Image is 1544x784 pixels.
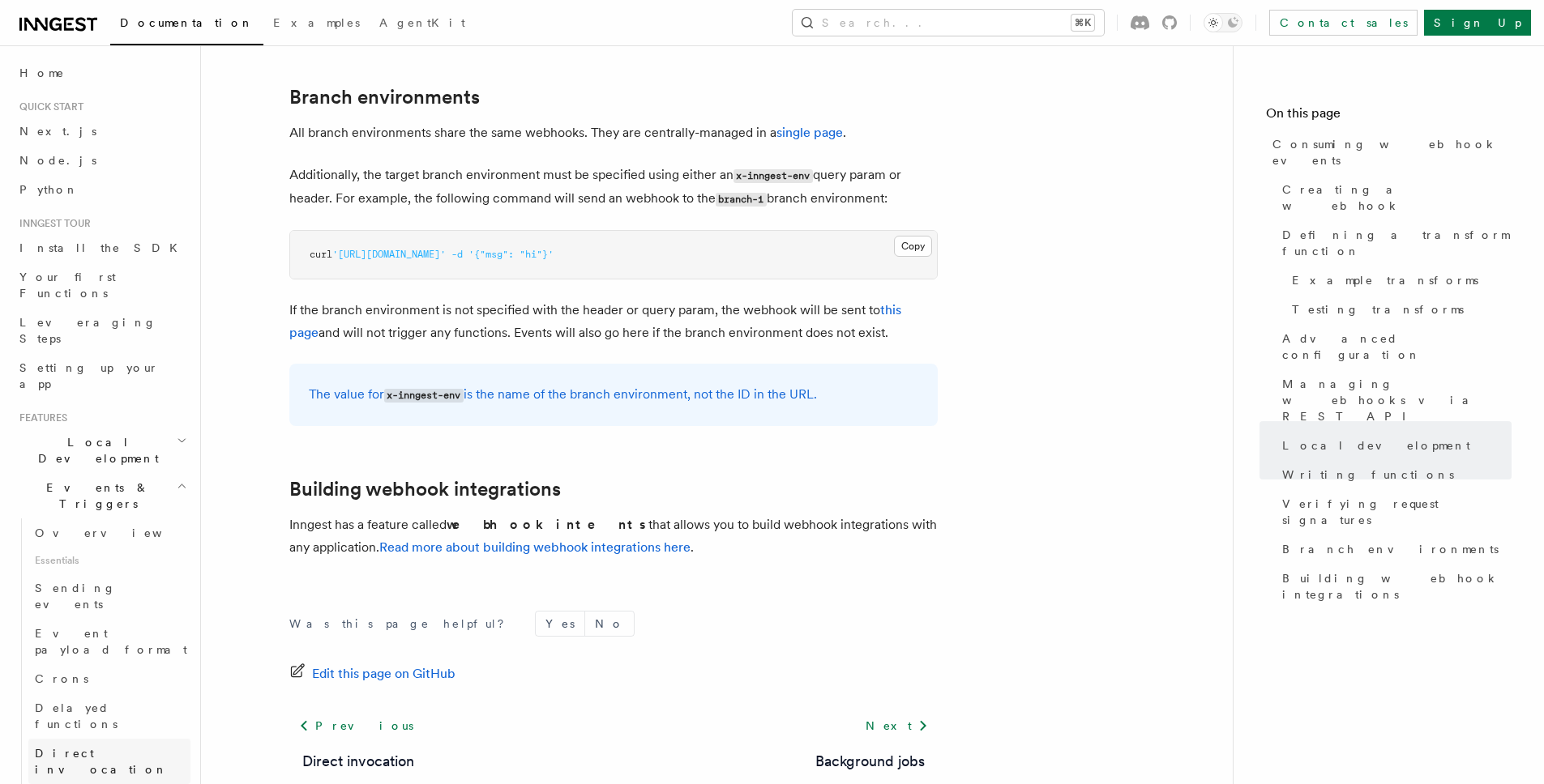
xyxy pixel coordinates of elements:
[19,316,156,345] span: Leveraging Steps
[1266,130,1512,175] a: Consuming webhook events
[13,434,177,467] span: Local Development
[1282,541,1499,557] span: Branch environments
[1276,175,1512,220] a: Creating a webhook
[1204,13,1242,32] button: Toggle dark mode
[716,193,767,207] code: branch-1
[370,5,475,44] a: AgentKit
[35,747,168,776] span: Direct invocation
[1276,535,1512,564] a: Branch environments
[1282,496,1512,528] span: Verifying request signatures
[1282,570,1512,603] span: Building webhook integrations
[120,16,254,29] span: Documentation
[289,121,938,144] p: All branch environments share the same webhooks. They are centrally-managed in a .
[35,627,187,656] span: Event payload format
[1292,301,1464,317] span: Testing transforms
[263,5,370,44] a: Examples
[1276,460,1512,489] a: Writing functions
[384,389,464,403] code: x-inngest-env
[19,154,96,167] span: Node.js
[379,539,691,555] a: Read more about building webhook integrations here
[1071,15,1094,31] kbd: ⌘K
[289,513,938,559] p: Inngest has a feature called that allows you to build webhook integrations with any application. .
[19,241,187,254] span: Install the SDK
[332,249,446,260] span: '[URL][DOMAIN_NAME]'
[110,5,263,45] a: Documentation
[28,664,190,693] a: Crons
[1282,376,1512,424] span: Managing webhooks via REST API
[13,353,190,398] a: Setting up your app
[447,517,648,532] strong: webhook intents
[1282,181,1512,214] span: Creating a webhook
[1285,266,1512,295] a: Example transforms
[13,411,67,424] span: Features
[13,146,190,175] a: Node.js
[19,65,65,81] span: Home
[13,479,177,512] span: Events & Triggers
[1282,227,1512,259] span: Defining a transform function
[35,672,88,685] span: Crons
[289,164,938,211] p: Additionally, the target branch environment must be specified using either an query param or head...
[289,86,480,109] a: Branch environments
[451,249,463,260] span: -d
[13,473,190,518] button: Events & Triggers
[289,616,515,632] p: Was this page helpful?
[1276,431,1512,460] a: Local development
[13,428,190,473] button: Local Development
[894,236,932,257] button: Copy
[13,175,190,204] a: Python
[35,701,118,731] span: Delayed functions
[289,299,938,344] p: If the branch environment is not specified with the header or query param, the webhook will be se...
[289,711,423,740] a: Previous
[19,361,159,390] span: Setting up your app
[28,518,190,548] a: Overview
[273,16,360,29] span: Examples
[309,383,918,407] p: The value for is the name of the branch environment, not the ID in the URL.
[28,573,190,619] a: Sending events
[13,308,190,353] a: Leveraging Steps
[28,619,190,664] a: Event payload format
[1276,369,1512,431] a: Managing webhooks via REST API
[19,183,79,196] span: Python
[28,548,190,573] span: Essentials
[1292,272,1478,288] span: Example transforms
[1266,104,1512,130] h4: On this page
[1276,324,1512,369] a: Advanced configuration
[28,739,190,784] a: Direct invocation
[35,526,202,539] span: Overview
[1282,467,1454,483] span: Writing functions
[536,611,584,636] button: Yes
[1424,10,1531,36] a: Sign Up
[13,58,190,87] a: Home
[1269,10,1418,36] a: Contact sales
[1272,136,1512,168] span: Consuming webhook events
[13,262,190,308] a: Your first Functions
[856,711,938,740] a: Next
[1276,220,1512,266] a: Defining a transform function
[1276,564,1512,609] a: Building webhook integrations
[13,117,190,146] a: Next.js
[734,169,813,183] code: x-inngest-env
[1276,489,1512,535] a: Verifying request signatures
[19,271,116,300] span: Your first Functions
[302,750,414,773] a: Direct invocation
[1282,330,1512,363] span: Advanced configuration
[28,693,190,739] a: Delayed functions
[13,233,190,262] a: Install the SDK
[379,16,465,29] span: AgentKit
[13,100,83,113] span: Quick start
[1285,295,1512,324] a: Testing transforms
[19,125,96,138] span: Next.js
[776,125,843,140] a: single page
[289,663,456,685] a: Edit this page on GitHub
[312,663,456,685] span: Edit this page on GitHub
[815,750,925,773] a: Background jobs
[1282,437,1470,454] span: Local development
[310,249,332,260] span: curl
[793,10,1104,36] button: Search...⌘K
[468,249,554,260] span: '{"msg": "hi"}'
[13,217,91,230] span: Inngest tour
[35,582,116,611] span: Sending events
[289,478,561,501] a: Building webhook integrations
[585,611,634,636] button: No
